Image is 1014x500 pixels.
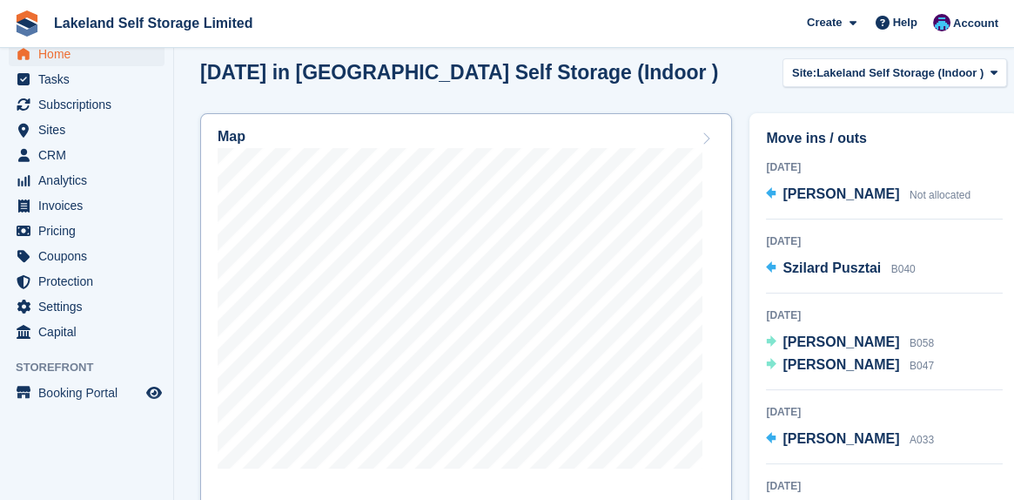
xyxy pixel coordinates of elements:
span: Sites [38,118,143,142]
span: Tasks [38,67,143,91]
span: Coupons [38,244,143,268]
h2: Move ins / outs [766,128,1003,149]
span: Help [893,14,917,31]
span: Lakeland Self Storage (Indoor ) [816,64,984,82]
div: [DATE] [766,404,1003,420]
span: [PERSON_NAME] [782,431,899,446]
div: [DATE] [766,233,1003,249]
span: Not allocated [910,189,970,201]
a: Lakeland Self Storage Limited [47,9,260,37]
a: menu [9,193,165,218]
span: CRM [38,143,143,167]
span: Create [807,14,842,31]
span: [PERSON_NAME] [782,186,899,201]
a: [PERSON_NAME] A033 [766,429,934,451]
h2: Map [218,129,245,145]
img: David Dickson [933,14,950,31]
a: menu [9,320,165,344]
a: [PERSON_NAME] B058 [766,332,934,355]
a: menu [9,143,165,167]
a: menu [9,381,165,405]
span: Booking Portal [38,381,143,405]
span: [PERSON_NAME] [782,334,899,349]
a: menu [9,168,165,193]
a: menu [9,67,165,91]
div: [DATE] [766,159,1003,175]
span: A033 [910,434,934,446]
img: stora-icon-8386f47178a22dfd0bd8f6a31ec36ba5ce8667c1dd55bd0f319d3a0aa187defe.svg [14,10,40,37]
span: B040 [891,263,916,275]
span: Invoices [38,193,143,218]
span: [PERSON_NAME] [782,357,899,372]
span: Szilard Pusztai [782,260,881,275]
a: Szilard Pusztai B040 [766,258,915,280]
div: [DATE] [766,478,1003,494]
span: Subscriptions [38,92,143,117]
span: Site: [792,64,816,82]
a: menu [9,118,165,142]
a: menu [9,294,165,319]
a: menu [9,92,165,117]
a: menu [9,219,165,243]
span: Protection [38,269,143,294]
span: Home [38,42,143,66]
span: B058 [910,337,934,349]
span: Settings [38,294,143,319]
h2: [DATE] in [GEOGRAPHIC_DATA] Self Storage (Indoor ) [200,61,718,84]
a: menu [9,269,165,294]
a: [PERSON_NAME] B047 [766,355,934,377]
a: menu [9,244,165,268]
span: Pricing [38,219,143,243]
div: [DATE] [766,307,1003,323]
a: menu [9,42,165,66]
span: Account [953,15,998,32]
span: Analytics [38,168,143,193]
span: B047 [910,360,934,372]
a: Preview store [144,382,165,403]
a: [PERSON_NAME] Not allocated [766,184,970,206]
span: Capital [38,320,143,344]
span: Storefront [16,359,173,376]
button: Site: Lakeland Self Storage (Indoor ) [782,58,1007,87]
